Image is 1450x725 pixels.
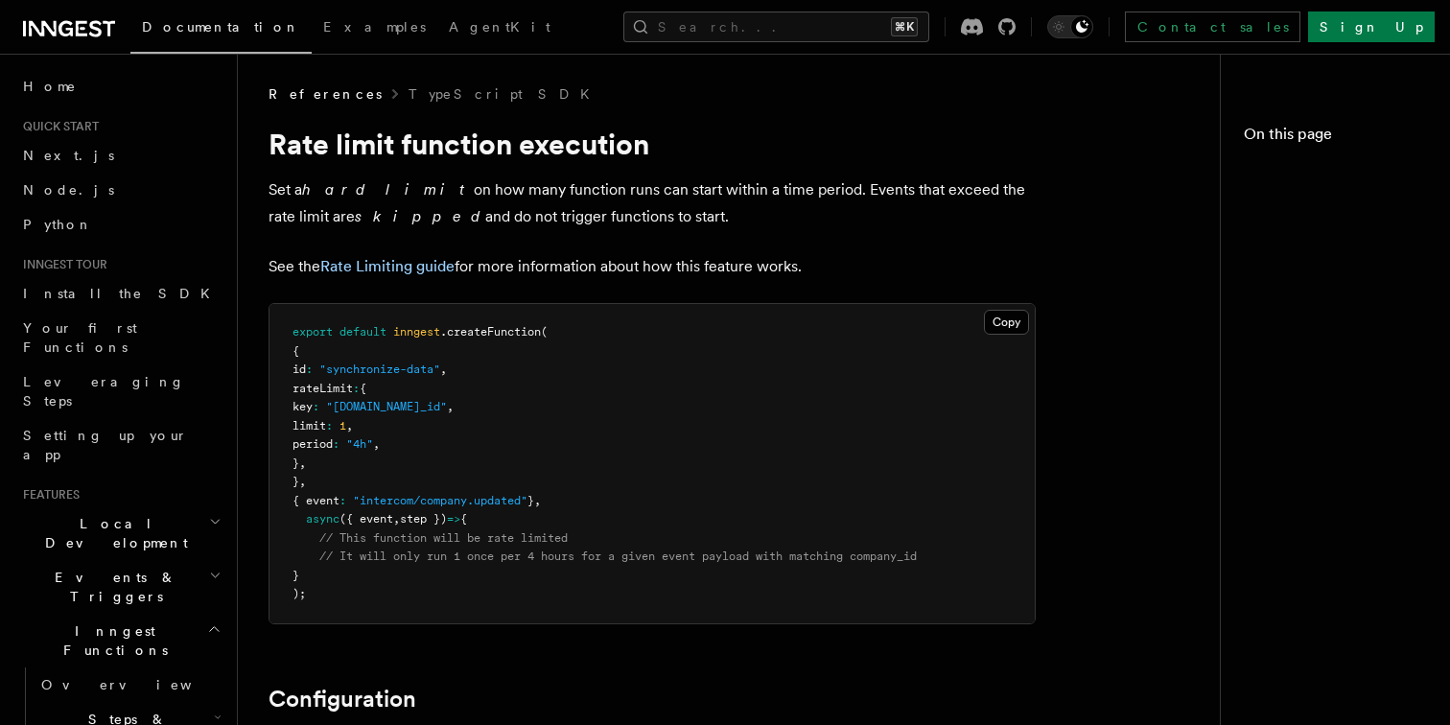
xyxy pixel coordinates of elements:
[353,382,360,395] span: :
[15,364,225,418] a: Leveraging Steps
[15,119,99,134] span: Quick start
[339,494,346,507] span: :
[15,506,225,560] button: Local Development
[299,475,306,488] span: ,
[360,382,366,395] span: {
[339,325,386,339] span: default
[437,6,562,52] a: AgentKit
[269,253,1036,280] p: See the for more information about how this feature works.
[269,127,1036,161] h1: Rate limit function execution
[355,207,485,225] em: skipped
[984,310,1029,335] button: Copy
[299,456,306,470] span: ,
[142,19,300,35] span: Documentation
[353,494,527,507] span: "intercom/company.updated"
[440,325,541,339] span: .createFunction
[23,77,77,96] span: Home
[319,362,440,376] span: "synchronize-data"
[339,512,393,526] span: ({ event
[319,550,917,563] span: // It will only run 1 once per 4 hours for a given event payload with matching company_id
[23,320,137,355] span: Your first Functions
[339,419,346,433] span: 1
[440,362,447,376] span: ,
[326,400,447,413] span: "[DOMAIN_NAME]_id"
[302,180,474,199] em: hard limit
[393,325,440,339] span: inngest
[460,512,467,526] span: {
[15,257,107,272] span: Inngest tour
[269,176,1036,230] p: Set a on how many function runs can start within a time period. Events that exceed the rate limit...
[15,276,225,311] a: Install the SDK
[15,568,209,606] span: Events & Triggers
[292,362,306,376] span: id
[534,494,541,507] span: ,
[292,325,333,339] span: export
[292,494,339,507] span: { event
[15,69,225,104] a: Home
[15,614,225,667] button: Inngest Functions
[15,487,80,503] span: Features
[312,6,437,52] a: Examples
[320,257,455,275] a: Rate Limiting guide
[306,512,339,526] span: async
[23,182,114,198] span: Node.js
[292,437,333,451] span: period
[1047,15,1093,38] button: Toggle dark mode
[393,512,400,526] span: ,
[326,419,333,433] span: :
[15,207,225,242] a: Python
[306,362,313,376] span: :
[23,374,185,409] span: Leveraging Steps
[313,400,319,413] span: :
[891,17,918,36] kbd: ⌘K
[130,6,312,54] a: Documentation
[1125,12,1300,42] a: Contact sales
[1244,123,1427,153] h4: On this page
[23,428,188,462] span: Setting up your app
[23,148,114,163] span: Next.js
[34,667,225,702] a: Overview
[292,382,353,395] span: rateLimit
[373,437,380,451] span: ,
[319,531,568,545] span: // This function will be rate limited
[1308,12,1435,42] a: Sign Up
[23,286,222,301] span: Install the SDK
[623,12,929,42] button: Search...⌘K
[346,437,373,451] span: "4h"
[15,173,225,207] a: Node.js
[292,569,299,582] span: }
[292,475,299,488] span: }
[23,217,93,232] span: Python
[409,84,601,104] a: TypeScript SDK
[449,19,550,35] span: AgentKit
[527,494,534,507] span: }
[15,311,225,364] a: Your first Functions
[269,84,382,104] span: References
[541,325,548,339] span: (
[269,686,416,713] a: Configuration
[346,419,353,433] span: ,
[292,587,306,600] span: );
[323,19,426,35] span: Examples
[15,514,209,552] span: Local Development
[15,560,225,614] button: Events & Triggers
[15,418,225,472] a: Setting up your app
[292,400,313,413] span: key
[292,419,326,433] span: limit
[447,400,454,413] span: ,
[15,138,225,173] a: Next.js
[333,437,339,451] span: :
[292,344,299,358] span: {
[292,456,299,470] span: }
[41,677,239,692] span: Overview
[400,512,447,526] span: step })
[447,512,460,526] span: =>
[15,621,207,660] span: Inngest Functions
